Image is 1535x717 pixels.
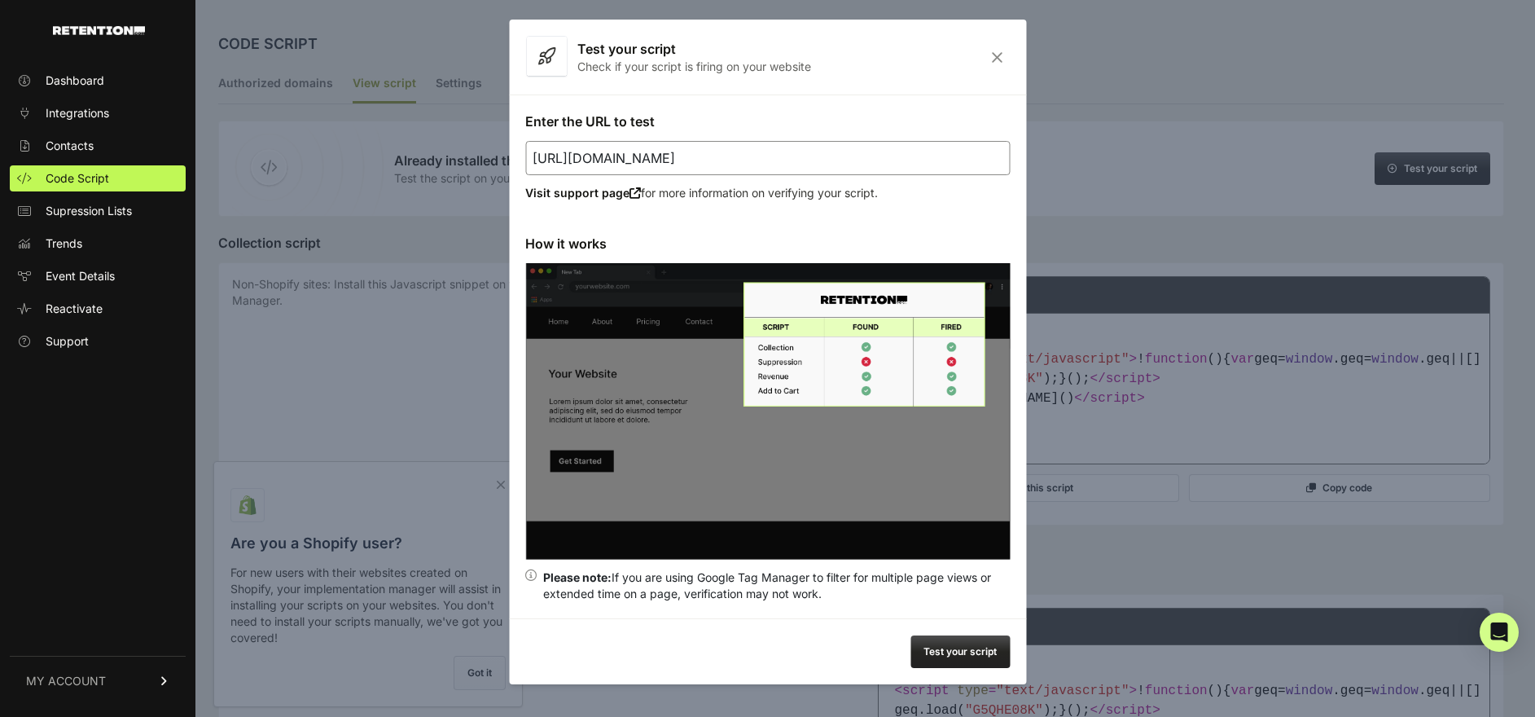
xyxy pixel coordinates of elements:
span: Support [46,333,89,350]
a: Dashboard [10,68,186,94]
span: Supression Lists [46,203,132,219]
button: Test your script [910,636,1010,668]
span: MY ACCOUNT [26,673,106,689]
input: https://www.acme.com/ [525,141,1010,175]
span: Event Details [46,268,115,284]
a: Code Script [10,165,186,191]
strong: Please note: [543,570,612,584]
label: Enter the URL to test [525,113,655,130]
p: Check if your script is firing on your website [577,59,811,75]
a: Event Details [10,263,186,289]
a: Support [10,328,186,354]
h3: Test your script [577,39,811,59]
h3: How it works [525,234,1010,253]
img: verify script installation [525,263,1010,560]
i: Close [985,51,1010,64]
a: Contacts [10,133,186,159]
p: for more information on verifying your script. [525,185,1010,201]
span: Integrations [46,105,109,121]
span: Dashboard [46,73,104,89]
span: Code Script [46,170,109,187]
div: Open Intercom Messenger [1480,613,1519,652]
div: If you are using Google Tag Manager to filter for multiple page views or extended time on a page,... [543,570,1010,602]
a: MY ACCOUNT [10,656,186,706]
a: Visit support page [525,186,641,200]
img: Retention.com [53,26,145,35]
span: Trends [46,235,82,252]
a: Supression Lists [10,198,186,224]
span: Reactivate [46,301,103,317]
a: Trends [10,231,186,257]
span: Contacts [46,138,94,154]
a: Integrations [10,100,186,126]
a: Reactivate [10,296,186,322]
